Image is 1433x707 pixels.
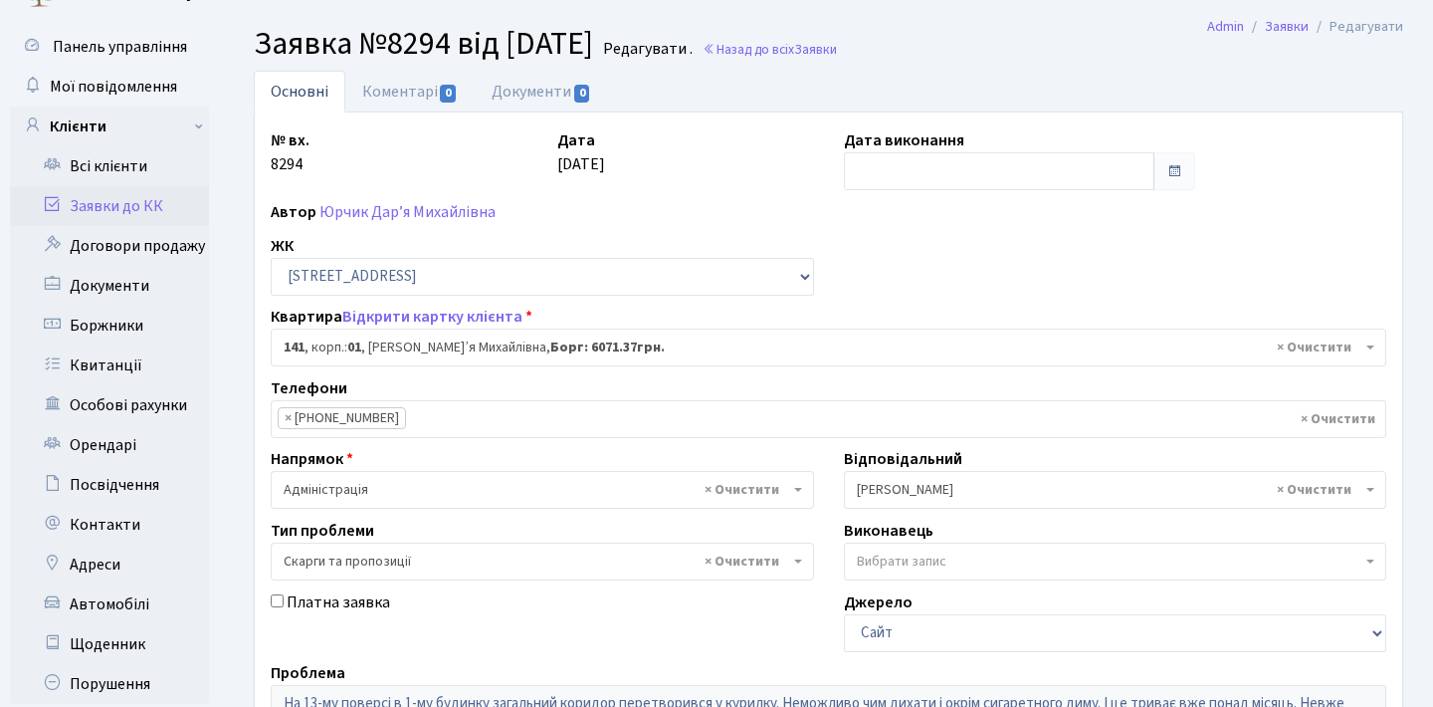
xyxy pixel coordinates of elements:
span: Вибрати запис [857,552,946,572]
span: Видалити всі елементи [705,480,779,500]
a: Всі клієнти [10,146,209,186]
label: Джерело [844,590,913,614]
a: Посвідчення [10,465,209,505]
a: Назад до всіхЗаявки [703,40,837,59]
a: Автомобілі [10,585,209,624]
span: Адміністрація [284,480,789,500]
b: 01 [347,338,361,357]
span: Видалити всі елементи [1277,338,1351,357]
a: Юрчик Дар’я Михайлівна [319,201,496,223]
span: Синельник С.В. [857,480,1362,500]
span: Скарги та пропозиції [271,543,814,581]
label: № вх. [271,128,309,152]
b: Борг: 6071.37грн. [550,338,665,357]
a: Особові рахунки [10,385,209,425]
a: Документи [10,266,209,306]
a: Боржники [10,306,209,346]
a: Мої повідомлення [10,67,209,107]
a: Основні [254,71,345,113]
a: Admin [1207,16,1244,37]
a: Щоденник [10,624,209,664]
span: Мої повідомлення [50,76,177,98]
span: 0 [440,85,456,103]
label: ЖК [271,234,294,258]
span: Адміністрація [271,471,814,509]
label: Квартира [271,305,532,329]
div: [DATE] [542,128,829,190]
label: Тип проблеми [271,519,374,543]
a: Заявки до КК [10,186,209,226]
span: Панель управління [53,36,187,58]
span: Видалити всі елементи [705,552,779,572]
small: Редагувати . [599,40,693,59]
li: Редагувати [1309,16,1403,38]
nav: breadcrumb [1177,6,1433,48]
span: <b>141</b>, корп.: <b>01</b>, Юрчик Дар’я Михайлівна, <b>Борг: 6071.37грн.</b> [271,329,1386,366]
span: Скарги та пропозиції [284,552,789,572]
label: Платна заявка [287,590,390,614]
a: Порушення [10,664,209,704]
a: Адреси [10,545,209,585]
label: Виконавець [844,519,933,543]
span: Заявки [794,40,837,59]
label: Дата [557,128,595,152]
label: Дата виконання [844,128,964,152]
a: Квитанції [10,346,209,385]
a: Заявки [1265,16,1309,37]
span: Видалити всі елементи [1301,409,1375,429]
a: Коментарі [345,71,475,113]
a: Контакти [10,505,209,545]
a: Панель управління [10,27,209,67]
a: Клієнти [10,107,209,146]
label: Напрямок [271,447,353,471]
a: Документи [475,71,608,113]
span: Видалити всі елементи [1277,480,1351,500]
span: Заявка №8294 від [DATE] [254,21,593,67]
a: Договори продажу [10,226,209,266]
li: +380503578440 [278,407,406,429]
span: × [285,408,292,428]
span: 0 [574,85,590,103]
a: Орендарі [10,425,209,465]
span: Синельник С.В. [844,471,1387,509]
label: Телефони [271,376,347,400]
span: <b>141</b>, корп.: <b>01</b>, Юрчик Дар’я Михайлівна, <b>Борг: 6071.37грн.</b> [284,338,1361,357]
label: Автор [271,200,316,224]
div: 8294 [256,128,542,190]
label: Відповідальний [844,447,962,471]
a: Відкрити картку клієнта [342,306,522,328]
label: Проблема [271,661,345,685]
b: 141 [284,338,305,357]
